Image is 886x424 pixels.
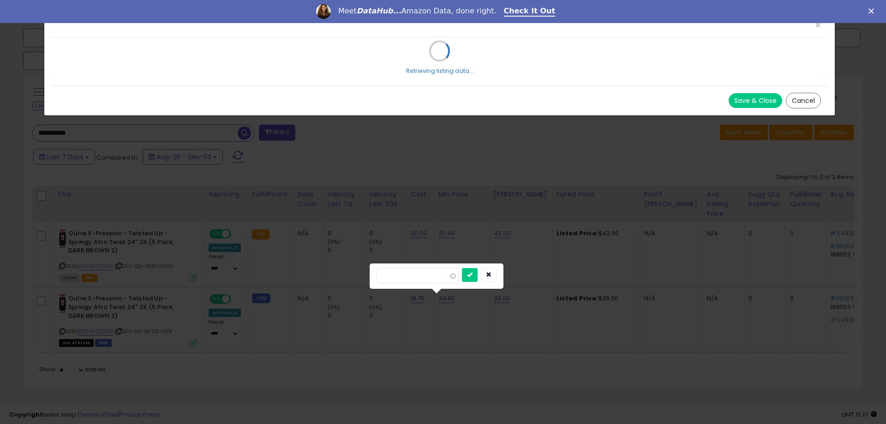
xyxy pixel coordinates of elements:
div: Close [868,8,878,14]
a: Check It Out [504,6,556,17]
span: × [815,18,821,32]
i: DataHub... [357,6,401,15]
div: Meet Amazon Data, done right. [338,6,497,16]
img: Profile image for Georgie [316,4,331,19]
button: Save & Close [729,93,782,108]
button: Cancel [786,93,821,108]
div: Retrieving listing data... [406,67,473,75]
